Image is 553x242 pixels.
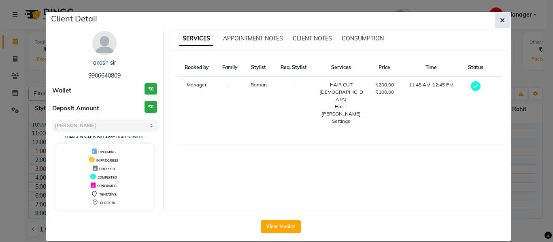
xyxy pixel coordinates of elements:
[314,59,368,76] th: Services
[462,59,490,76] th: Status
[100,201,115,205] span: CHECK-IN
[373,81,396,88] div: ₹200.00
[319,81,364,103] div: HAIR CUT [DEMOGRAPHIC_DATA]
[92,31,117,55] img: avatar
[400,76,462,130] td: 11:45 AM-12:45 PM
[223,35,283,42] span: APPOINTMENT NOTES
[52,86,71,95] span: Wallet
[400,59,462,76] th: Time
[145,101,157,113] h3: ₹0
[373,88,396,96] div: ₹100.00
[96,158,118,162] span: IN PROGRESS
[99,167,115,171] span: DROPPED
[98,175,117,179] span: COMPLETED
[88,72,121,79] span: 9906640809
[319,103,364,125] div: Hair - [PERSON_NAME] Settings
[273,76,314,130] td: -
[251,82,267,88] span: Raman
[51,13,97,25] h5: Client Detail
[273,59,314,76] th: Req. Stylist
[244,59,273,76] th: Stylist
[178,76,216,130] td: Manager
[216,59,244,76] th: Family
[52,104,99,113] span: Deposit Amount
[99,192,117,196] span: TENTATIVE
[98,150,116,154] span: UPCOMING
[65,135,144,139] small: Change in status will apply to all services.
[179,32,213,46] span: SERVICES
[293,35,332,42] span: CLIENT NOTES
[342,35,384,42] span: CONSUMPTION
[145,83,157,95] h3: ₹0
[368,59,400,76] th: Price
[97,184,117,188] span: CONFIRMED
[261,220,301,233] button: View Invoice
[216,76,244,130] td: -
[178,59,216,76] th: Booked by
[93,59,116,66] a: akash sir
